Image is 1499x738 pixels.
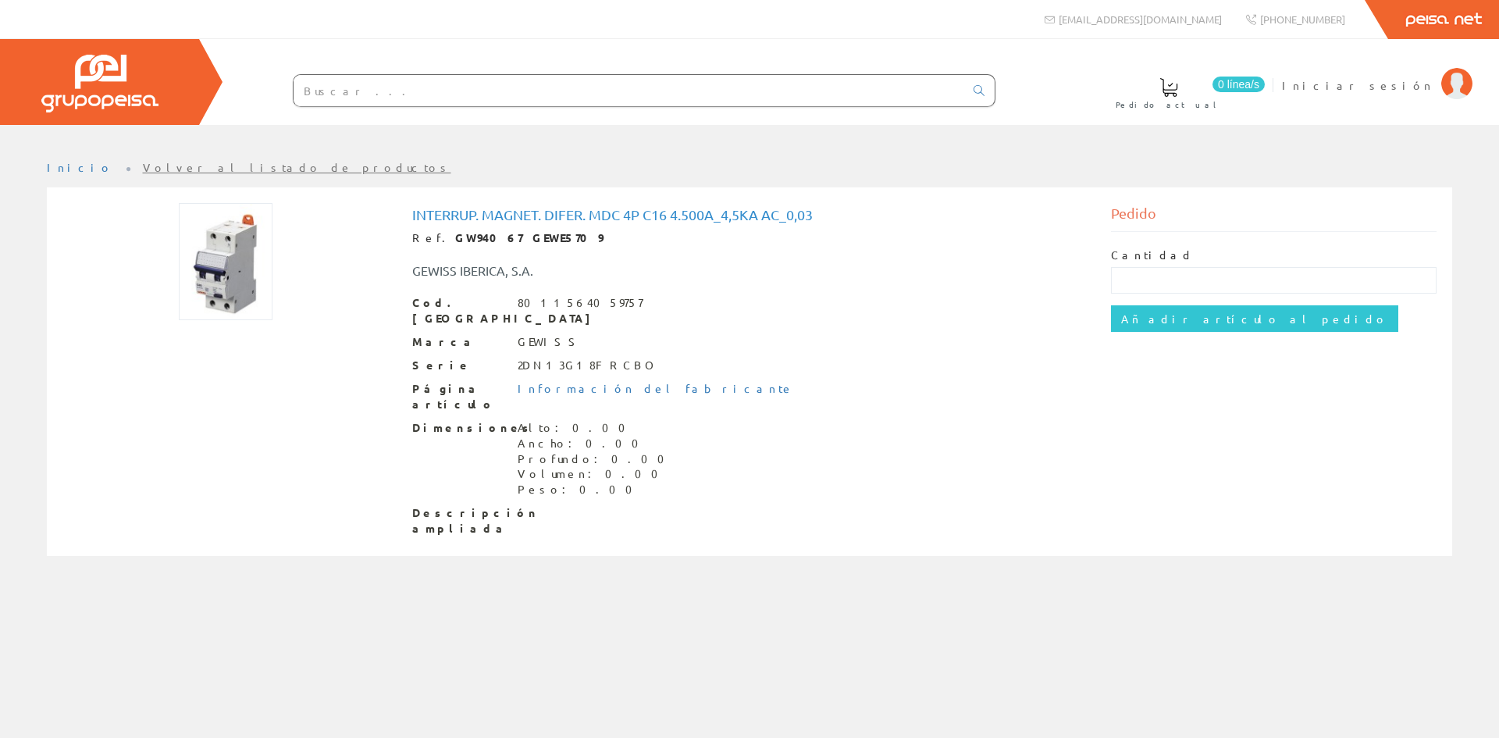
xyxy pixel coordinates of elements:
span: Dimensiones [412,420,506,436]
div: 8011564059757 [518,295,643,311]
label: Cantidad [1111,248,1194,263]
span: Serie [412,358,506,373]
div: Alto: 0.00 [518,420,674,436]
input: Añadir artículo al pedido [1111,305,1398,332]
span: [PHONE_NUMBER] [1260,12,1345,26]
div: Profundo: 0.00 [518,451,674,467]
div: GEWISS IBERICA, S.A. [401,262,808,280]
span: Iniciar sesión [1282,77,1433,93]
span: 0 línea/s [1212,77,1265,92]
div: Ancho: 0.00 [518,436,674,451]
span: Descripción ampliada [412,505,506,537]
span: Marca [412,334,506,350]
div: Ref. [412,230,1088,246]
input: Buscar ... [294,75,964,106]
a: Inicio [47,160,113,174]
img: Grupo Peisa [41,55,158,112]
span: Página artículo [412,381,506,412]
img: Foto artículo Interrup. Magnet. Difer. MDC 4P C16 4.500A_4,5kA AC_0,03 (120.39473684211x150) [179,203,272,320]
div: Pedido [1111,203,1437,232]
a: Información del fabricante [518,381,794,395]
span: Pedido actual [1116,97,1222,112]
div: Peso: 0.00 [518,482,674,497]
a: Iniciar sesión [1282,65,1472,80]
div: 2DN13G18F RCBO [518,358,659,373]
div: Volumen: 0.00 [518,466,674,482]
strong: GW94067 GEWE5709 [455,230,604,244]
h1: Interrup. Magnet. Difer. MDC 4P C16 4.500A_4,5kA AC_0,03 [412,207,1088,223]
a: Volver al listado de productos [143,160,451,174]
span: [EMAIL_ADDRESS][DOMAIN_NAME] [1059,12,1222,26]
div: GEWISS [518,334,582,350]
span: Cod. [GEOGRAPHIC_DATA] [412,295,506,326]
